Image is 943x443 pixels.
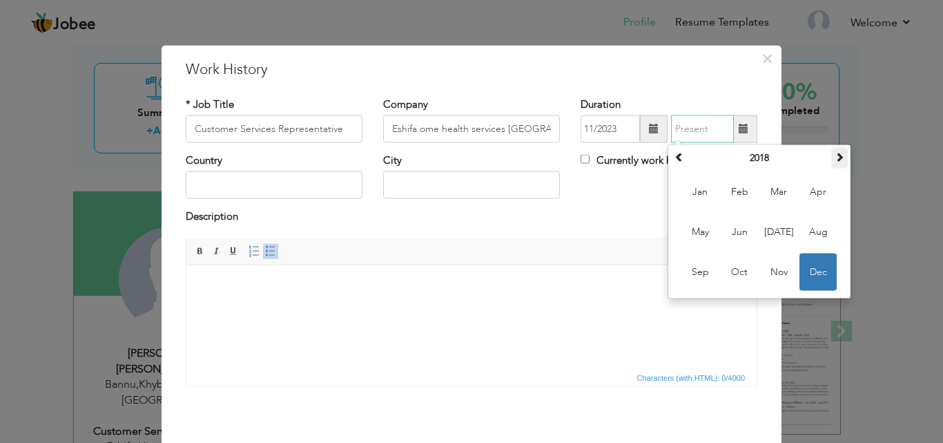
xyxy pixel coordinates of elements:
span: Mar [760,173,797,211]
span: Feb [721,173,758,211]
span: Characters (with HTML): 0/4000 [634,371,748,384]
span: Jan [681,173,719,211]
span: Apr [799,173,837,211]
label: Description [186,209,238,224]
button: Close [756,47,778,69]
a: Italic [209,243,224,258]
span: × [761,46,773,70]
input: From [581,115,640,143]
span: [DATE] [760,214,797,251]
label: Duration [581,97,621,111]
a: Insert/Remove Numbered List [246,243,262,258]
span: Dec [799,254,837,291]
th: Select Year [688,148,831,169]
input: Currently work here [581,155,590,164]
span: Aug [799,214,837,251]
span: Next Year [835,152,844,162]
label: Currently work here [581,153,686,168]
span: Oct [721,254,758,291]
input: Present [671,115,734,143]
label: * Job Title [186,97,234,111]
label: Company [383,97,428,111]
a: Underline [226,243,241,258]
span: Sep [681,254,719,291]
label: Country [186,153,222,168]
h3: Work History [186,59,757,79]
span: Previous Year [674,152,684,162]
a: Insert/Remove Bulleted List [263,243,278,258]
div: Statistics [634,371,750,384]
iframe: Rich Text Editor, workEditor [186,265,757,368]
a: Bold [193,243,208,258]
span: Nov [760,254,797,291]
label: City [383,153,402,168]
span: May [681,214,719,251]
span: Jun [721,214,758,251]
